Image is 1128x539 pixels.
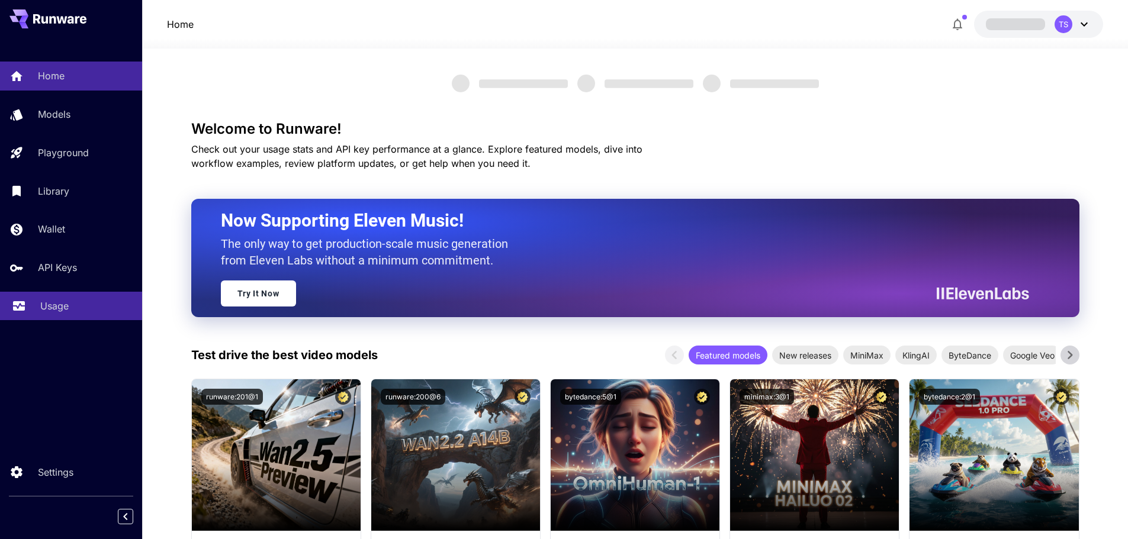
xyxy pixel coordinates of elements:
[689,349,767,362] span: Featured models
[118,509,133,524] button: Collapse sidebar
[40,299,69,313] p: Usage
[910,379,1078,531] img: alt
[191,121,1079,137] h3: Welcome to Runware!
[515,389,531,405] button: Certified Model – Vetted for best performance and includes a commercial license.
[167,17,194,31] nav: breadcrumb
[38,107,70,121] p: Models
[895,349,937,362] span: KlingAI
[167,17,194,31] a: Home
[974,11,1103,38] button: TS
[1053,389,1069,405] button: Certified Model – Vetted for best performance and includes a commercial license.
[38,260,77,275] p: API Keys
[38,222,65,236] p: Wallet
[38,146,89,160] p: Playground
[941,346,998,364] div: ByteDance
[191,143,642,169] span: Check out your usage stats and API key performance at a glance. Explore featured models, dive int...
[772,349,838,362] span: New releases
[191,346,378,364] p: Test drive the best video models
[192,379,361,531] img: alt
[873,389,889,405] button: Certified Model – Vetted for best performance and includes a commercial license.
[1003,346,1062,364] div: Google Veo
[335,389,351,405] button: Certified Model – Vetted for best performance and includes a commercial license.
[201,389,263,405] button: runware:201@1
[772,346,838,364] div: New releases
[38,69,65,83] p: Home
[38,184,69,198] p: Library
[689,346,767,364] div: Featured models
[371,379,540,531] img: alt
[1055,15,1072,33] div: TS
[730,379,899,531] img: alt
[560,389,621,405] button: bytedance:5@1
[221,235,517,269] p: The only way to get production-scale music generation from Eleven Labs without a minimum commitment.
[551,379,719,531] img: alt
[895,346,937,364] div: KlingAI
[221,280,296,306] a: Try It Now
[843,346,891,364] div: MiniMax
[740,389,794,405] button: minimax:3@1
[221,209,1020,232] h2: Now Supporting Eleven Music!
[1003,349,1062,362] span: Google Veo
[919,389,980,405] button: bytedance:2@1
[381,389,445,405] button: runware:200@6
[38,465,73,479] p: Settings
[843,349,891,362] span: MiniMax
[941,349,998,362] span: ByteDance
[127,506,142,527] div: Collapse sidebar
[694,389,710,405] button: Certified Model – Vetted for best performance and includes a commercial license.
